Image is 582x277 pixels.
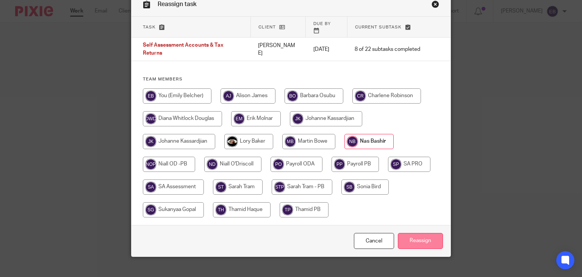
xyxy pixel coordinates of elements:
td: 8 of 22 subtasks completed [347,38,428,61]
span: Self Assessment Accounts & Tax Returns [143,43,224,56]
span: Task [143,25,156,29]
span: Reassign task [158,1,197,7]
a: Close this dialog window [432,0,439,11]
p: [DATE] [313,46,340,53]
input: Reassign [398,233,443,249]
a: Close this dialog window [354,233,394,249]
span: Due by [313,22,331,26]
span: Current subtask [355,25,402,29]
span: Client [258,25,276,29]
p: [PERSON_NAME] [258,42,298,57]
h4: Team members [143,76,440,82]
